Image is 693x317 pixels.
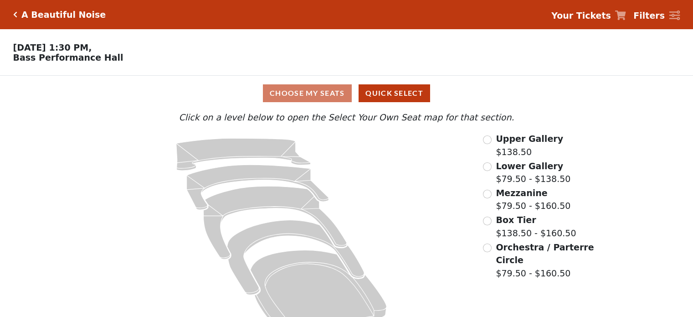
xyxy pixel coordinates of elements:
[13,11,17,18] a: Click here to go back to filters
[359,84,430,102] button: Quick Select
[496,134,563,144] span: Upper Gallery
[496,161,563,171] span: Lower Gallery
[176,138,311,171] path: Upper Gallery - Seats Available: 250
[496,242,594,265] span: Orchestra / Parterre Circle
[496,215,536,225] span: Box Tier
[496,188,547,198] span: Mezzanine
[633,10,665,21] strong: Filters
[496,241,595,280] label: $79.50 - $160.50
[551,9,626,22] a: Your Tickets
[496,187,570,213] label: $79.50 - $160.50
[496,160,570,186] label: $79.50 - $138.50
[633,9,680,22] a: Filters
[551,10,611,21] strong: Your Tickets
[496,132,563,158] label: $138.50
[21,10,106,20] h5: A Beautiful Noise
[496,213,576,239] label: $138.50 - $160.50
[187,165,329,210] path: Lower Gallery - Seats Available: 24
[93,111,600,124] p: Click on a level below to open the Select Your Own Seat map for that section.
